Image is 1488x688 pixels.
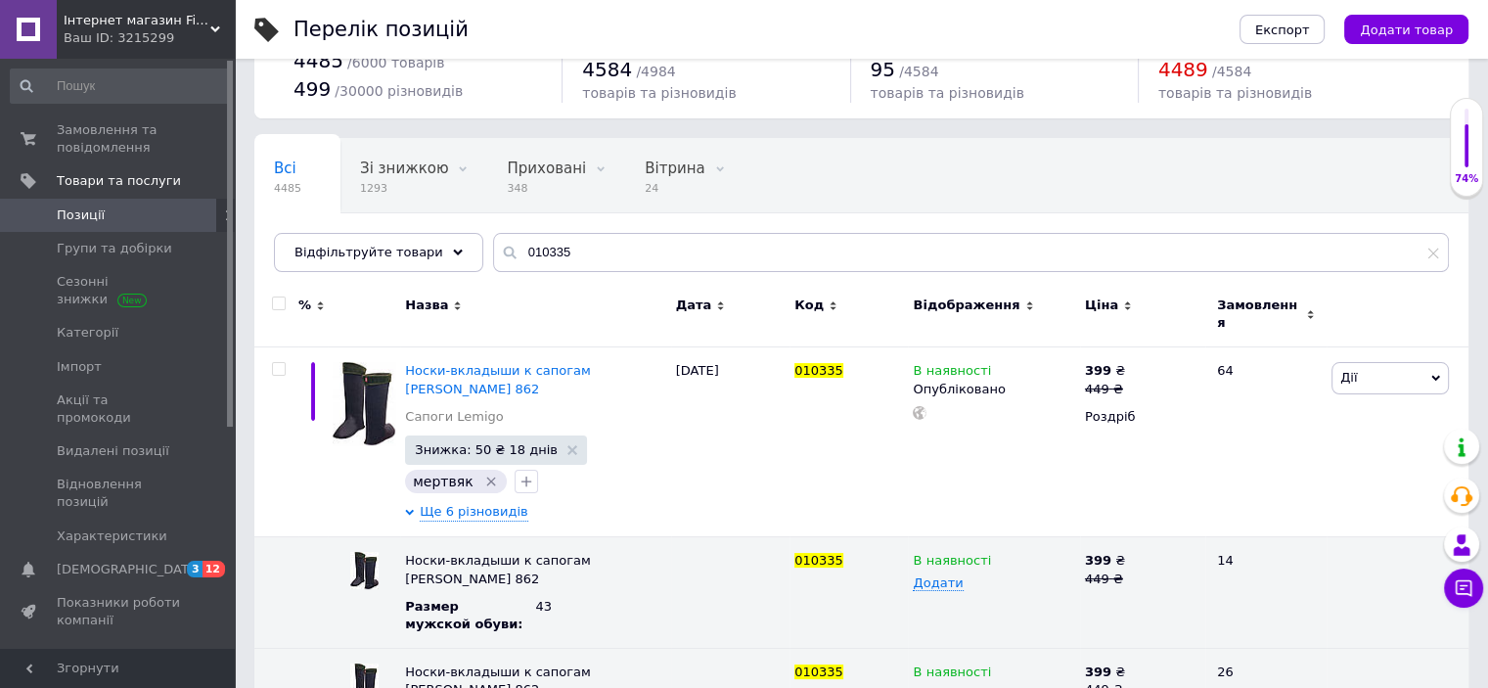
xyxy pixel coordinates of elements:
[405,408,503,426] a: Сапоги Lemigo
[57,561,202,578] span: [DEMOGRAPHIC_DATA]
[360,181,448,196] span: 1293
[203,561,225,577] span: 12
[1085,362,1125,380] div: ₴
[64,29,235,47] div: Ваш ID: 3215299
[899,64,938,79] span: / 4584
[1085,297,1118,314] span: Ціна
[794,297,824,314] span: Код
[1085,552,1200,570] div: ₴
[274,160,296,177] span: Всі
[582,85,736,101] span: товарів та різновидів
[1444,569,1483,608] button: Чат з покупцем
[645,181,704,196] span: 24
[333,362,395,445] img: Носки-вкладыши к сапогам Lemigo Grenlander 862
[57,594,181,629] span: Показники роботи компанії
[913,381,1074,398] div: Опубліковано
[335,83,463,99] span: / 30000 різновидів
[1205,347,1327,537] div: 64
[1205,537,1327,649] div: 14
[645,160,704,177] span: Вітрина
[293,20,469,40] div: Перелік позицій
[913,553,991,573] span: В наявності
[1340,370,1357,385] span: Дії
[1158,58,1208,81] span: 4489
[360,160,448,177] span: Зі знижкою
[57,476,181,511] span: Відновлення позицій
[187,561,203,577] span: 3
[405,363,591,395] a: Носки-вкладыши к сапогам [PERSON_NAME] 862
[1344,15,1468,44] button: Додати товар
[274,181,301,196] span: 4485
[507,181,586,196] span: 348
[507,160,586,177] span: Приховані
[913,297,1019,314] span: Відображення
[1085,571,1200,588] div: 449 ₴
[57,121,181,157] span: Замовлення та повідомлення
[405,598,535,633] div: Размер мужской обуви :
[10,69,231,104] input: Пошук
[57,358,102,376] span: Імпорт
[582,58,632,81] span: 4584
[794,553,843,568] span: 010335
[57,527,167,545] span: Характеристики
[405,553,591,585] span: Носки-вкладыши к сапогам [PERSON_NAME] 862
[483,474,499,489] svg: Видалити мітку
[871,85,1024,101] span: товарів та різновидів
[1158,85,1312,101] span: товарів та різновидів
[298,297,311,314] span: %
[413,474,473,489] span: мертвяк
[871,58,895,81] span: 95
[294,245,443,259] span: Відфільтруйте товари
[57,273,181,308] span: Сезонні знижки
[415,443,558,456] span: Знижка: 50 ₴ 18 днів
[57,324,118,342] span: Категорії
[64,12,210,29] span: Інтернет магазин Fiskars в Україні
[57,172,181,190] span: Товари та послуги
[293,77,331,101] span: 499
[913,665,991,685] span: В наявності
[913,363,991,384] span: В наявності
[913,575,963,591] span: Додати
[1085,381,1125,398] div: 449 ₴
[350,552,379,589] img: Носки-вкладыши к сапогам Lemigo Grenlander 862
[57,240,172,257] span: Групи та добірки
[493,233,1449,272] input: Пошук по назві позиції, артикулу і пошуковим запитам
[676,297,712,314] span: Дата
[1212,64,1251,79] span: / 4584
[1085,553,1111,568] b: 399
[347,55,444,70] span: / 6000 товарів
[57,645,181,680] span: Панель управління
[1085,363,1111,378] b: 399
[274,234,376,252] span: Опубліковані
[1217,297,1301,332] span: Замовлення
[794,363,843,378] span: 010335
[1085,665,1111,679] b: 399
[420,503,527,522] span: Ще 6 різновидів
[1085,408,1200,426] div: Роздріб
[1240,15,1326,44] button: Експорт
[57,442,169,460] span: Видалені позиції
[794,665,843,679] span: 010335
[1255,23,1310,37] span: Експорт
[1085,664,1200,681] div: ₴
[535,598,665,616] div: 43
[671,347,789,537] div: [DATE]
[1360,23,1453,37] span: Додати товар
[57,206,105,224] span: Позиції
[1451,172,1482,186] div: 74%
[636,64,675,79] span: / 4984
[57,391,181,427] span: Акції та промокоди
[405,297,448,314] span: Назва
[293,49,343,72] span: 4485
